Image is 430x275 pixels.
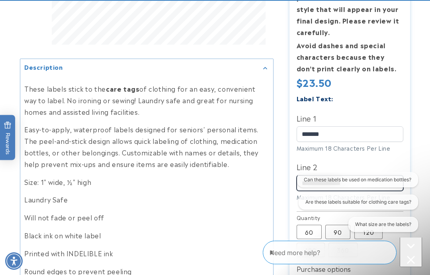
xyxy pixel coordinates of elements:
strong: care tags [106,84,139,93]
p: Size: 1" wide, ½" high [24,176,269,188]
p: Will not fade or peel off [24,212,269,223]
span: $23.50 [297,75,332,89]
div: Maximum 18 Characters Per Line [297,144,403,153]
p: Laundry Safe [24,194,269,205]
strong: Avoid dashes and special characters because they don’t print clearly on labels. [297,41,397,73]
label: Line 1 [297,112,403,124]
h2: Description [24,63,63,71]
iframe: Gorgias live chat conversation starters [287,172,422,239]
p: These labels stick to the of clothing for an easy, convenient way to label. No ironing or sewing!... [24,83,269,117]
p: Easy-to-apply, waterproof labels designed for seniors' personal items. The peel-and-stick design ... [24,124,269,169]
span: Rewards [4,122,12,155]
label: Line 2 [297,161,403,173]
div: Accessibility Menu [5,252,23,270]
p: Printed with INDELIBLE ink [24,247,269,259]
label: Label Text: [297,94,334,103]
p: Black ink on white label [24,230,269,241]
summary: Description [20,59,273,77]
iframe: Gorgias Floating Chat [263,238,422,267]
label: Purchase options [297,264,351,273]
